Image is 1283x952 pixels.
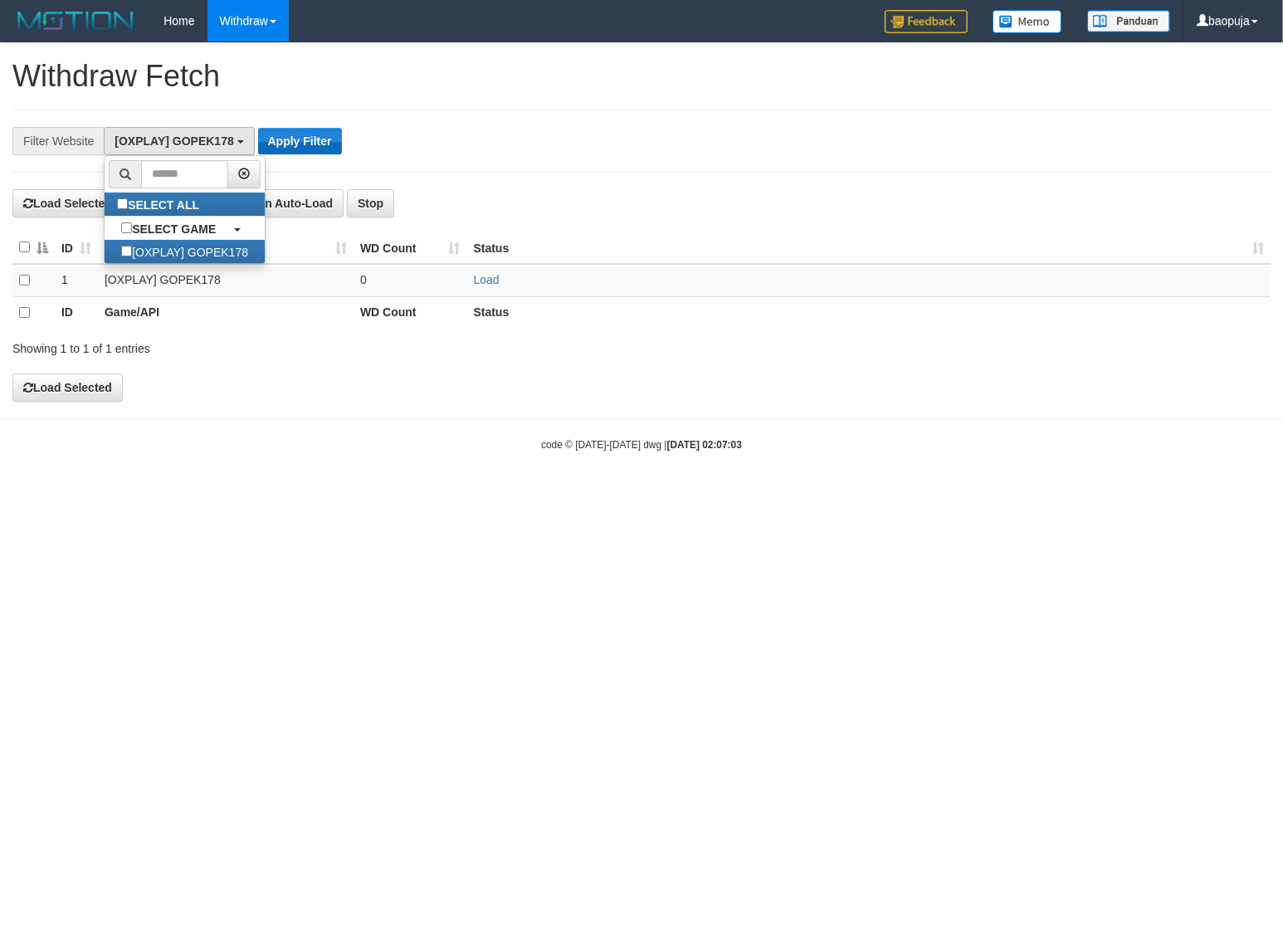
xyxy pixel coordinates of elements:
[104,127,254,155] button: [OXPLAY] GOPEK178
[360,273,367,286] span: 0
[347,189,394,217] button: Stop
[12,373,123,402] button: Load Selected
[467,232,1271,264] th: Status: activate to sort column ascending
[105,217,265,240] a: SELECT GAME
[121,222,132,233] input: SELECT GAME
[98,296,354,328] th: Game/API
[105,193,216,216] label: SELECT ALL
[55,264,98,296] td: 1
[258,128,342,154] button: Apply Filter
[12,189,123,217] button: Load Selected
[12,127,104,155] div: Filter Website
[105,240,265,263] label: [OXPLAY] GOPEK178
[115,134,233,148] span: [OXPLAY] GOPEK178
[1087,10,1170,32] img: panduan.png
[12,60,1271,93] h1: Withdraw Fetch
[667,439,742,451] strong: [DATE] 02:07:03
[354,296,467,328] th: WD Count
[12,8,139,33] img: MOTION_logo.png
[55,296,98,328] th: ID
[98,232,354,264] th: Game/API: activate to sort column ascending
[541,439,742,451] small: code © [DATE]-[DATE] dwg |
[885,10,968,33] img: Feedback.jpg
[12,334,522,357] div: Showing 1 to 1 of 1 entries
[467,296,1271,328] th: Status
[117,198,128,209] input: SELECT ALL
[132,222,216,236] b: SELECT GAME
[98,264,354,296] td: [OXPLAY] GOPEK178
[55,232,98,264] th: ID: activate to sort column ascending
[993,10,1062,33] img: Button%20Memo.svg
[121,246,132,256] input: [OXPLAY] GOPEK178
[354,232,467,264] th: WD Count: activate to sort column ascending
[229,189,344,217] button: Run Auto-Load
[474,273,500,286] a: Load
